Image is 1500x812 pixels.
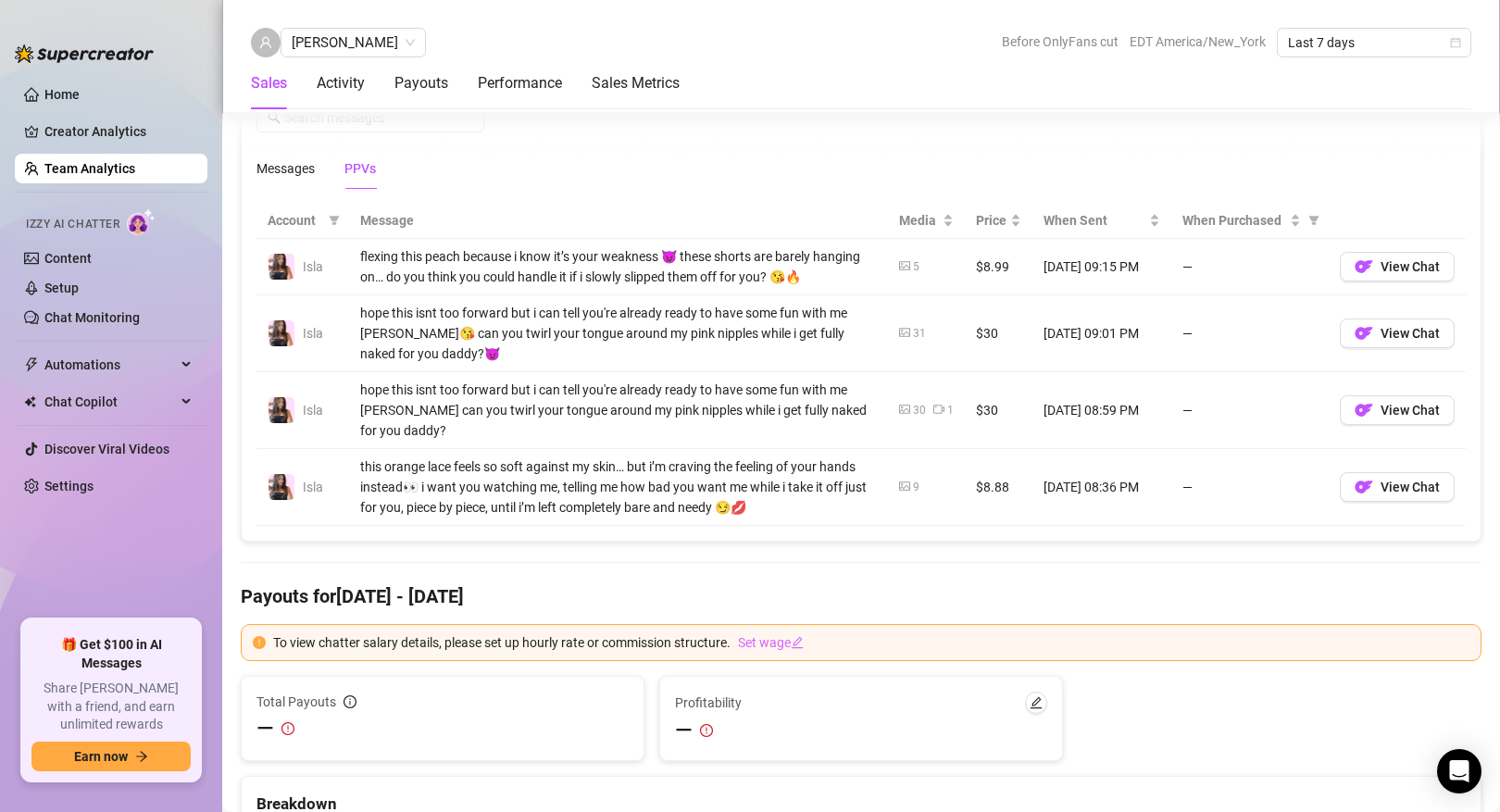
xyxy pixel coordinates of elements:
td: $30 [965,372,1032,449]
div: 31 [913,325,926,343]
td: [DATE] 09:15 PM [1032,239,1171,295]
span: Account [268,210,321,231]
input: Search messages [284,107,473,128]
span: View Chat [1381,259,1440,274]
a: Chat Monitoring [44,310,140,325]
span: Isla [303,259,323,274]
div: 1 [947,402,954,419]
span: Share [PERSON_NAME] with a friend, and earn unlimited rewards [31,680,191,734]
img: logo-BBDzfeDw.svg [15,44,154,63]
span: exclamation-circle [700,724,713,737]
img: AI Chatter [127,208,156,235]
span: picture [899,327,910,338]
div: Sales [251,72,287,94]
span: thunderbolt [24,357,39,372]
td: — [1171,372,1329,449]
a: Content [44,251,92,266]
span: filter [1308,215,1319,226]
span: — [256,714,274,743]
div: To view chatter salary details, please set up hourly rate or commission structure. [273,632,1469,653]
div: Open Intercom Messenger [1437,749,1481,793]
div: Activity [317,72,365,94]
span: View Chat [1381,403,1440,418]
span: filter [1305,206,1323,234]
span: picture [899,481,910,492]
span: filter [329,215,340,226]
span: Isla [303,403,323,418]
td: $8.88 [965,449,1032,526]
img: Chat Copilot [24,395,36,408]
td: [DATE] 08:59 PM [1032,372,1171,449]
button: OFView Chat [1340,472,1455,502]
div: 9 [913,479,919,496]
img: OF [1355,257,1373,276]
a: OFView Chat [1340,264,1455,279]
button: OFView Chat [1340,395,1455,425]
a: Home [44,87,80,102]
img: OF [1355,478,1373,496]
img: Isla [269,254,294,280]
td: [DATE] 08:36 PM [1032,449,1171,526]
span: View Chat [1381,480,1440,494]
span: Last 7 days [1288,29,1460,56]
div: hope this isnt too forward but i can tell you're already ready to have some fun with me [PERSON_N... [360,380,877,441]
span: Price [976,210,1006,231]
a: Setup [44,281,79,295]
span: calendar [1450,37,1461,48]
a: OFView Chat [1340,331,1455,345]
span: When Purchased [1182,210,1286,231]
span: search [268,111,281,124]
img: Isla [269,320,294,346]
a: Team Analytics [44,161,135,176]
th: When Sent [1032,203,1171,239]
span: Chat Copilot [44,387,176,417]
td: $30 [965,295,1032,372]
div: hope this isnt too forward but i can tell you're already ready to have some fun with me [PERSON_N... [360,303,877,364]
a: Discover Viral Videos [44,442,169,456]
span: Before OnlyFans cut [1002,28,1119,56]
a: Creator Analytics [44,117,193,146]
span: — [675,716,693,745]
span: video-camera [933,404,944,415]
span: picture [899,404,910,415]
img: OF [1355,324,1373,343]
td: — [1171,239,1329,295]
span: exclamation-circle [253,636,266,649]
span: edit [791,636,804,649]
td: $8.99 [965,239,1032,295]
td: — [1171,449,1329,526]
th: Price [965,203,1032,239]
span: Media [899,210,939,231]
h4: Payouts for [DATE] - [DATE] [241,583,1481,609]
div: PPVs [344,158,376,179]
div: 5 [913,258,919,276]
span: EDT America/New_York [1130,28,1266,56]
div: Messages [256,158,315,179]
div: flexing this peach because i know it’s your weakness 😈 these shorts are barely hanging on… do you... [360,246,877,287]
span: edit [1030,696,1043,709]
a: Settings [44,479,94,493]
button: OFView Chat [1340,319,1455,348]
span: filter [325,206,344,234]
img: Isla [269,474,294,500]
div: Payouts [394,72,448,94]
span: info-circle [344,695,356,708]
span: 🎁 Get $100 in AI Messages [31,636,191,672]
a: Set wageedit [738,632,804,653]
div: Sales Metrics [592,72,680,94]
span: View Chat [1381,326,1440,341]
img: OF [1355,401,1373,419]
a: OFView Chat [1340,484,1455,499]
div: 30 [913,402,926,419]
span: arrow-right [135,750,148,763]
div: Performance [478,72,562,94]
span: Earn now [74,749,128,764]
span: Isla [303,480,323,494]
span: Izzy AI Chatter [26,216,119,233]
div: this orange lace feels so soft against my skin… but i’m craving the feeling of your hands instead... [360,456,877,518]
span: picture [899,260,910,271]
td: [DATE] 09:01 PM [1032,295,1171,372]
a: OFView Chat [1340,407,1455,422]
span: camille [292,29,415,56]
td: — [1171,295,1329,372]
